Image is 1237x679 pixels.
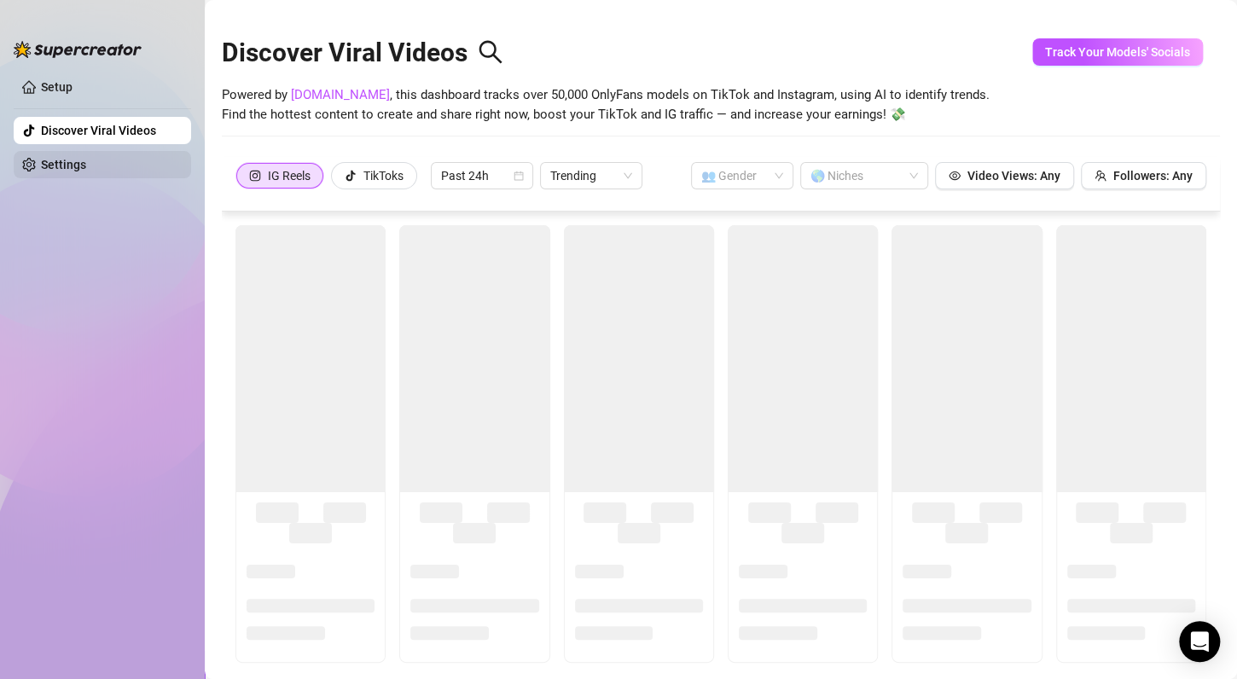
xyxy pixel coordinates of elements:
[1032,38,1203,66] button: Track Your Models' Socials
[1113,169,1193,183] span: Followers: Any
[1179,621,1220,662] div: Open Intercom Messenger
[949,170,961,182] span: eye
[222,85,990,125] span: Powered by , this dashboard tracks over 50,000 OnlyFans models on TikTok and Instagram, using AI ...
[1095,170,1106,182] span: team
[41,158,86,171] a: Settings
[222,37,503,69] h2: Discover Viral Videos
[441,163,523,189] span: Past 24h
[14,41,142,58] img: logo-BBDzfeDw.svg
[345,170,357,182] span: tik-tok
[41,80,73,94] a: Setup
[268,163,311,189] div: IG Reels
[550,163,632,189] span: Trending
[1045,45,1190,59] span: Track Your Models' Socials
[41,124,156,137] a: Discover Viral Videos
[1081,162,1206,189] button: Followers: Any
[363,163,404,189] div: TikToks
[967,169,1060,183] span: Video Views: Any
[478,39,503,65] span: search
[935,162,1074,189] button: Video Views: Any
[249,170,261,182] span: instagram
[514,171,524,181] span: calendar
[291,87,390,102] a: [DOMAIN_NAME]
